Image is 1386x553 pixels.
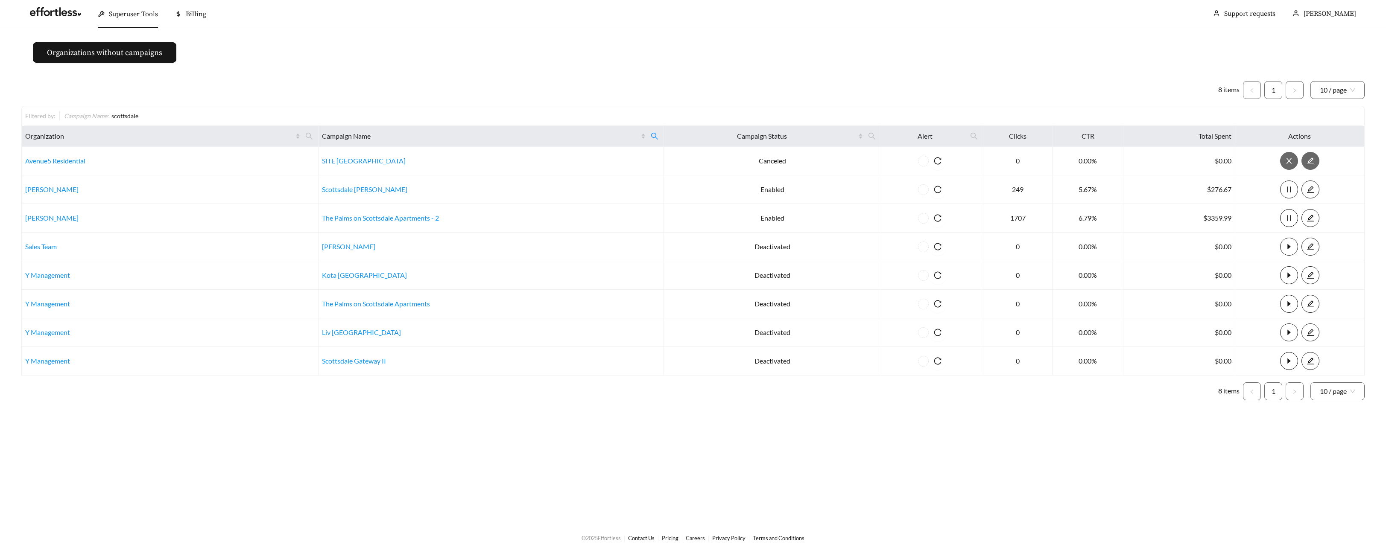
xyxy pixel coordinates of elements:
[664,318,881,347] td: Deactivated
[664,204,881,233] td: Enabled
[929,209,947,227] button: reload
[1053,347,1124,375] td: 0.00%
[983,318,1052,347] td: 0
[929,243,947,250] span: reload
[628,535,655,541] a: Contact Us
[1123,147,1235,175] td: $0.00
[1301,295,1319,313] button: edit
[1301,266,1319,284] button: edit
[25,157,85,165] a: Avenue5 Residential
[1243,382,1261,400] button: left
[929,352,947,370] button: reload
[64,112,109,119] span: Campaign Name :
[582,535,621,541] span: © 2025 Effortless
[322,157,406,165] a: SITE [GEOGRAPHIC_DATA]
[1302,186,1319,193] span: edit
[1053,318,1124,347] td: 0.00%
[1249,389,1254,394] span: left
[1310,81,1365,99] div: Page Size
[1053,233,1124,261] td: 0.00%
[1302,300,1319,308] span: edit
[929,180,947,198] button: reload
[1123,204,1235,233] td: $3359.99
[983,126,1052,147] th: Clicks
[1243,382,1261,400] li: Previous Page
[1301,209,1319,227] button: edit
[970,132,978,140] span: search
[1304,9,1356,18] span: [PERSON_NAME]
[712,535,746,541] a: Privacy Policy
[1301,357,1319,365] a: edit
[686,535,705,541] a: Careers
[1218,382,1240,400] li: 8 items
[25,328,70,336] a: Y Management
[186,10,206,18] span: Billing
[322,214,439,222] a: The Palms on Scottsdale Apartments - 2
[1280,323,1298,341] button: caret-right
[1301,242,1319,250] a: edit
[1281,329,1298,336] span: caret-right
[983,261,1052,290] td: 0
[929,186,947,193] span: reload
[305,132,313,140] span: search
[1243,81,1261,99] button: left
[1053,261,1124,290] td: 0.00%
[1123,347,1235,375] td: $0.00
[1249,88,1254,93] span: left
[929,271,947,279] span: reload
[1235,126,1365,147] th: Actions
[1280,352,1298,370] button: caret-right
[662,535,678,541] a: Pricing
[1301,238,1319,256] button: edit
[983,147,1052,175] td: 0
[929,214,947,222] span: reload
[25,271,70,279] a: Y Management
[1281,243,1298,250] span: caret-right
[664,147,881,175] td: Canceled
[1280,180,1298,198] button: pause
[929,266,947,284] button: reload
[111,112,138,119] span: scottsdale
[983,347,1052,375] td: 0
[47,47,162,58] span: Organizations without campaigns
[1286,81,1304,99] button: right
[1053,290,1124,318] td: 0.00%
[1281,214,1298,222] span: pause
[1123,318,1235,347] td: $0.00
[647,129,662,143] span: search
[1302,357,1319,365] span: edit
[1281,300,1298,308] span: caret-right
[1301,214,1319,222] a: edit
[1281,271,1298,279] span: caret-right
[983,204,1052,233] td: 1707
[1053,147,1124,175] td: 0.00%
[302,129,316,143] span: search
[1301,300,1319,308] a: edit
[885,131,965,141] span: Alert
[1053,126,1124,147] th: CTR
[1243,81,1261,99] li: Previous Page
[1301,352,1319,370] button: edit
[929,152,947,170] button: reload
[1286,81,1304,99] li: Next Page
[1281,357,1298,365] span: caret-right
[1280,295,1298,313] button: caret-right
[1286,382,1304,400] li: Next Page
[1280,209,1298,227] button: pause
[322,328,401,336] a: Liv [GEOGRAPHIC_DATA]
[1264,382,1282,400] li: 1
[929,357,947,365] span: reload
[1302,243,1319,250] span: edit
[1320,81,1355,99] span: 10 / page
[1123,290,1235,318] td: $0.00
[1053,204,1124,233] td: 6.79%
[1286,382,1304,400] button: right
[983,175,1052,204] td: 249
[929,323,947,341] button: reload
[1280,238,1298,256] button: caret-right
[929,329,947,336] span: reload
[1123,126,1235,147] th: Total Spent
[25,111,59,120] div: Filtered by:
[664,175,881,204] td: Enabled
[1301,152,1319,170] button: edit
